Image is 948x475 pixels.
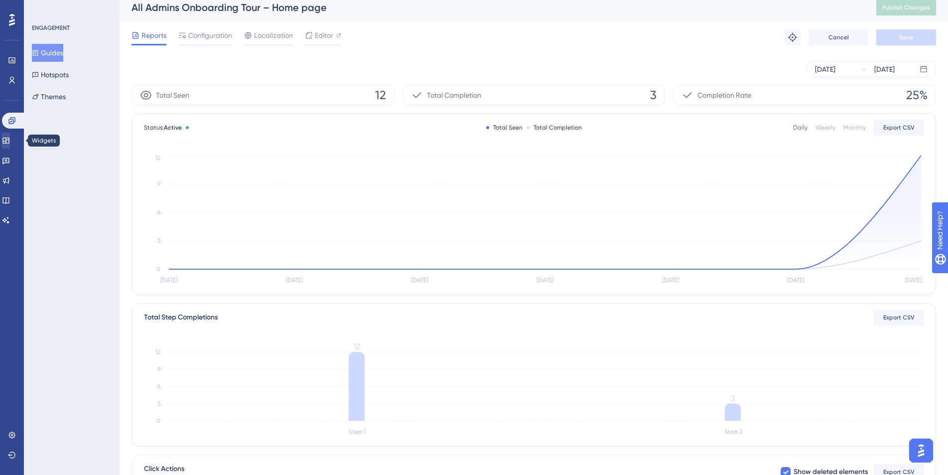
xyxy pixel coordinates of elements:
[32,44,63,62] button: Guides
[793,124,808,132] div: Daily
[527,124,582,132] div: Total Completion
[486,124,523,132] div: Total Seen
[375,87,386,103] span: 12
[23,2,62,14] span: Need Help?
[156,417,160,424] tspan: 0
[157,180,160,187] tspan: 9
[157,237,160,244] tspan: 3
[882,3,930,11] span: Publish Changes
[787,277,804,284] tspan: [DATE]
[156,89,189,101] span: Total Seen
[874,63,895,75] div: [DATE]
[157,366,160,373] tspan: 9
[144,124,182,132] span: Status:
[906,87,928,103] span: 25%
[815,63,835,75] div: [DATE]
[157,400,160,407] tspan: 3
[905,277,922,284] tspan: [DATE]
[662,277,679,284] tspan: [DATE]
[141,29,166,41] span: Reports
[144,312,218,323] div: Total Step Completions
[164,124,182,131] span: Active
[899,33,913,41] span: Save
[32,88,66,106] button: Themes
[809,29,868,45] button: Cancel
[724,428,742,435] tspan: Step 2
[876,29,936,45] button: Save
[427,89,481,101] span: Total Completion
[132,0,851,14] div: All Admins Onboarding Tour – Home page
[697,89,751,101] span: Completion Rate
[349,428,366,435] tspan: Step 1
[906,436,936,466] iframe: UserGuiding AI Assistant Launcher
[537,277,553,284] tspan: [DATE]
[883,314,915,321] span: Export CSV
[650,87,657,103] span: 3
[32,66,69,84] button: Hotspots
[32,24,70,32] div: ENGAGEMENT
[155,348,160,355] tspan: 12
[411,277,428,284] tspan: [DATE]
[160,277,177,284] tspan: [DATE]
[315,29,333,41] span: Editor
[883,124,915,132] span: Export CSV
[815,124,835,132] div: Weekly
[731,394,735,403] tspan: 3
[874,310,924,325] button: Export CSV
[156,266,160,273] tspan: 0
[188,29,232,41] span: Configuration
[354,342,360,351] tspan: 12
[155,155,160,161] tspan: 12
[157,209,160,216] tspan: 6
[254,29,293,41] span: Localization
[828,33,849,41] span: Cancel
[874,120,924,136] button: Export CSV
[157,383,160,390] tspan: 6
[286,277,303,284] tspan: [DATE]
[843,124,866,132] div: Monthly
